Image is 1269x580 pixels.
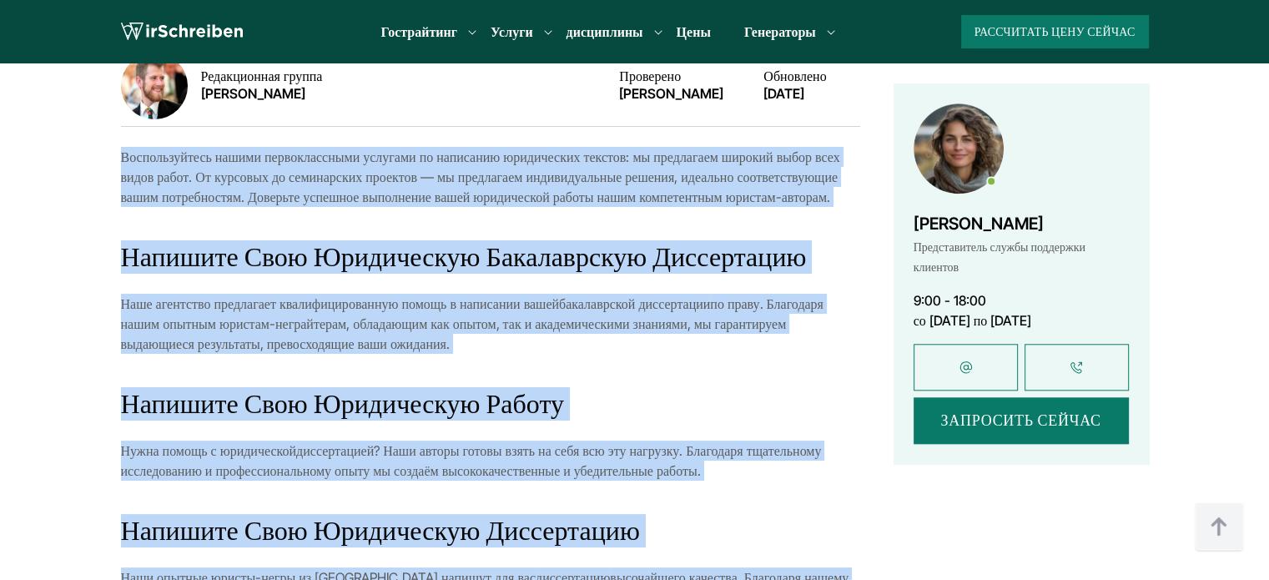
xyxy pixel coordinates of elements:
[121,387,564,420] font: Напишите свою юридическую работу
[914,396,1129,443] button: Запросить сейчас
[559,295,710,312] a: бакалаврской диссертации
[619,85,723,102] font: [PERSON_NAME]
[914,239,1085,273] font: Представитель службы поддержки клиентов
[121,442,297,459] font: Нужна помощь с юридической
[201,68,323,84] font: Редакционная группа
[961,15,1149,48] button: Рассчитать цену сейчас
[121,514,640,547] font: Напишите свою юридическую диссертацию
[677,23,711,40] a: Цены
[121,295,823,352] font: по праву. Благодаря нашим опытным юристам-неграйтерам, обладающим как опытом, так и академическим...
[380,23,457,40] font: Гострайтинг
[744,23,816,40] font: Генераторы
[296,442,374,459] a: диссертацией
[121,149,840,205] font: Воспользуйтесь нашими первоклассными услугами по написанию юридических текстов: мы предлагаем шир...
[121,19,243,44] img: логотип wewrite
[940,411,1100,428] font: Запросить сейчас
[491,23,533,40] font: Услуги
[121,442,822,479] font: ? Наши авторы готовы взять на себя всю эту нагрузку. Благодаря тщательному исследованию и професс...
[567,23,643,40] font: дисциплины
[763,68,826,84] font: Обновлено
[1194,502,1244,552] img: верх на пуговицах
[121,53,188,119] img: Генрих Петке
[121,240,807,273] font: Напишите свою юридическую бакалаврскую диссертацию
[974,24,1136,38] font: Рассчитать цену сейчас
[491,22,533,42] a: Услуги
[121,295,560,312] font: Наше агентство предлагает квалифицированную помощь в написании вашей
[914,311,1032,328] font: со [DATE] по [DATE]
[619,68,681,84] font: Проверено
[763,85,804,102] font: [DATE]
[201,85,305,102] font: [PERSON_NAME]
[914,291,986,308] font: 9:00 - 18:00
[914,103,1004,194] img: Мария Кауфман
[914,213,1044,233] font: [PERSON_NAME]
